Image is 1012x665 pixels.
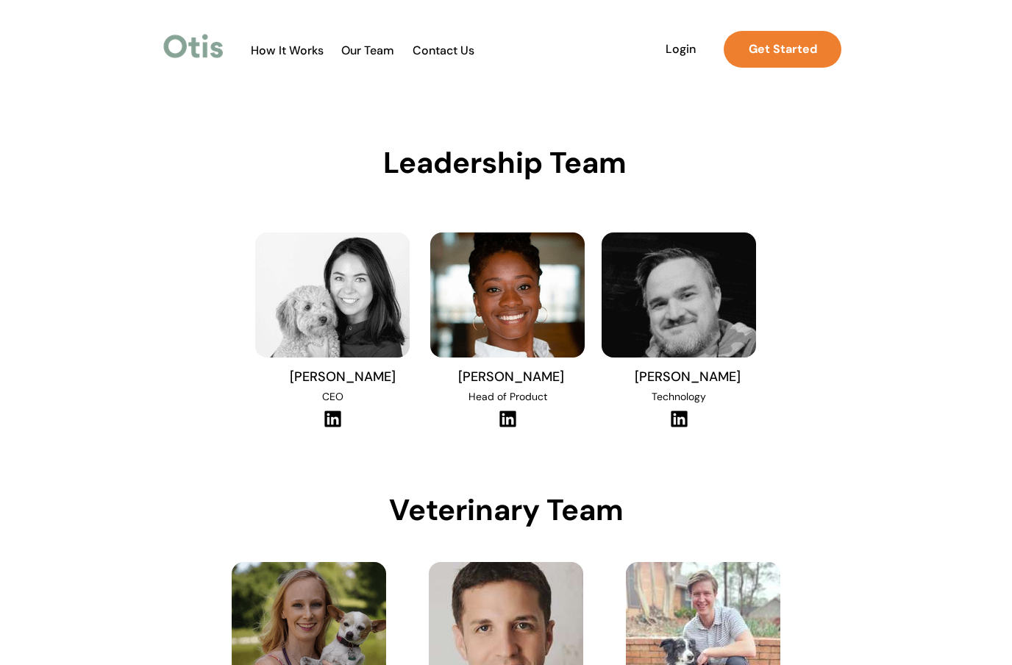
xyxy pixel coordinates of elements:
strong: Get Started [749,41,817,57]
span: [PERSON_NAME] [635,368,741,385]
span: [PERSON_NAME] [458,368,564,385]
span: Our Team [332,43,404,57]
span: Leadership Team [383,143,627,182]
span: Veterinary Team [389,491,624,529]
span: How It Works [243,43,331,57]
a: Get Started [724,31,841,68]
span: Technology [652,390,706,403]
a: How It Works [243,43,331,58]
a: Our Team [332,43,404,58]
span: CEO [322,390,343,403]
span: Head of Product [468,390,547,403]
span: [PERSON_NAME] [290,368,396,385]
span: Contact Us [405,43,482,57]
span: Login [646,42,714,56]
a: Login [646,31,714,68]
a: Contact Us [405,43,482,58]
